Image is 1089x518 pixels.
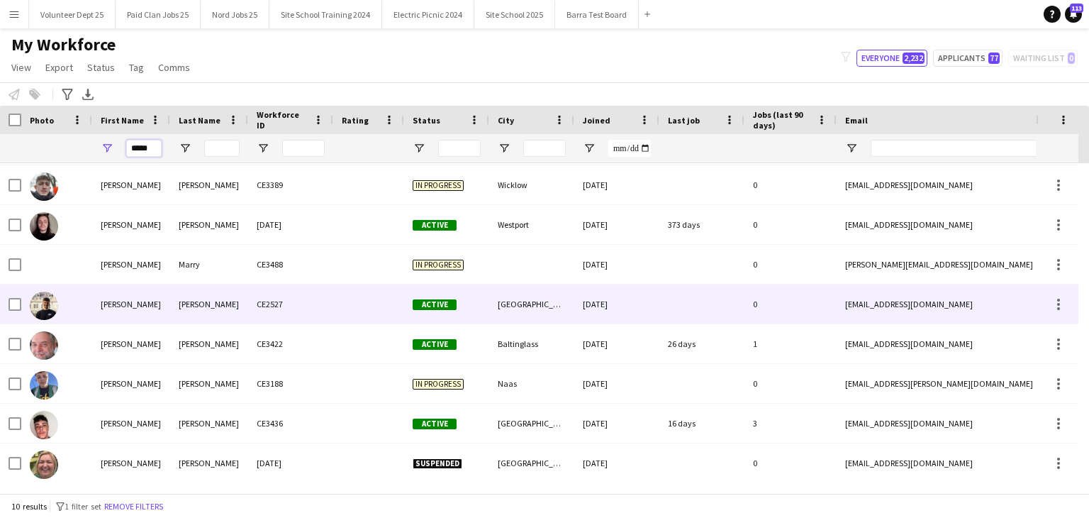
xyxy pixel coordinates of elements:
[856,50,927,67] button: Everyone2,232
[574,364,659,403] div: [DATE]
[59,86,76,103] app-action-btn: Advanced filters
[248,205,333,244] div: [DATE]
[498,115,514,126] span: City
[248,364,333,403] div: CE3188
[82,58,121,77] a: Status
[248,324,333,363] div: CE3422
[744,205,837,244] div: 0
[248,404,333,443] div: CE3436
[583,142,596,155] button: Open Filter Menu
[744,165,837,204] div: 0
[248,165,333,204] div: CE3389
[489,443,574,483] div: [GEOGRAPHIC_DATA]
[101,115,144,126] span: First Name
[30,172,58,201] img: Aaron Crinnion
[608,140,651,157] input: Joined Filter Input
[170,285,248,324] div: [PERSON_NAME]
[92,364,170,403] div: [PERSON_NAME]
[11,61,31,74] span: View
[413,115,440,126] span: Status
[170,443,248,483] div: [PERSON_NAME]
[659,324,744,363] div: 26 days
[92,165,170,204] div: [PERSON_NAME]
[87,61,115,74] span: Status
[65,501,101,512] span: 1 filter set
[11,34,116,55] span: My Workforce
[30,371,58,399] img: Aaron Sharpe
[30,292,58,320] img: Aaron O
[413,142,425,155] button: Open Filter Menu
[744,245,837,284] div: 0
[845,142,858,155] button: Open Filter Menu
[489,404,574,443] div: [GEOGRAPHIC_DATA]
[489,165,574,204] div: Wicklow
[744,324,837,363] div: 1
[30,451,58,479] img: Aaron Walsh
[574,324,659,363] div: [DATE]
[659,205,744,244] div: 373 days
[92,285,170,324] div: [PERSON_NAME]
[413,339,457,350] span: Active
[474,1,555,28] button: Site School 2025
[438,140,481,157] input: Status Filter Input
[753,109,811,131] span: Jobs (last 90 days)
[79,86,96,103] app-action-btn: Export XLSX
[574,285,659,324] div: [DATE]
[574,205,659,244] div: [DATE]
[92,324,170,363] div: [PERSON_NAME]
[282,140,325,157] input: Workforce ID Filter Input
[179,115,220,126] span: Last Name
[248,285,333,324] div: CE2527
[92,404,170,443] div: [PERSON_NAME]
[555,1,639,28] button: Barra Test Board
[45,61,73,74] span: Export
[40,58,79,77] a: Export
[30,331,58,360] img: Aaron Paul
[126,140,162,157] input: First Name Filter Input
[574,404,659,443] div: [DATE]
[170,205,248,244] div: [PERSON_NAME]
[248,245,333,284] div: CE3488
[523,140,566,157] input: City Filter Input
[170,324,248,363] div: [PERSON_NAME]
[413,379,464,390] span: In progress
[574,245,659,284] div: [DATE]
[744,404,837,443] div: 3
[257,142,269,155] button: Open Filter Menu
[845,115,868,126] span: Email
[574,165,659,204] div: [DATE]
[201,1,269,28] button: Nord Jobs 25
[342,115,369,126] span: Rating
[489,324,574,363] div: Baltinglass
[158,61,190,74] span: Comms
[116,1,201,28] button: Paid Clan Jobs 25
[92,205,170,244] div: [PERSON_NAME]
[152,58,196,77] a: Comms
[101,142,113,155] button: Open Filter Menu
[92,245,170,284] div: [PERSON_NAME]
[574,443,659,483] div: [DATE]
[129,61,144,74] span: Tag
[29,1,116,28] button: Volunteer Dept 25
[170,364,248,403] div: [PERSON_NAME]
[498,142,510,155] button: Open Filter Menu
[413,180,464,191] span: In progress
[170,404,248,443] div: [PERSON_NAME]
[413,419,457,429] span: Active
[123,58,150,77] a: Tag
[988,53,1000,64] span: 77
[92,443,170,483] div: [PERSON_NAME]
[413,299,457,310] span: Active
[659,404,744,443] div: 16 days
[583,115,610,126] span: Joined
[413,458,462,469] span: Suspended
[668,115,700,126] span: Last job
[382,1,474,28] button: Electric Picnic 2024
[489,285,574,324] div: [GEOGRAPHIC_DATA]
[413,220,457,231] span: Active
[179,142,191,155] button: Open Filter Menu
[269,1,382,28] button: Site School Training 2024
[30,212,58,241] img: Aaron Ledwith
[489,364,574,403] div: Naas
[933,50,1003,67] button: Applicants77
